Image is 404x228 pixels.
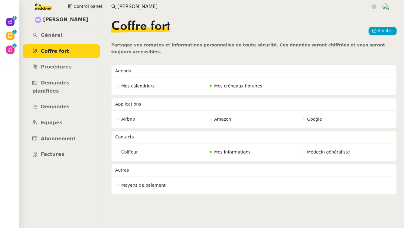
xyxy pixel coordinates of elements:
[23,116,100,130] a: Équipes
[115,68,131,73] span: Agenda
[32,80,70,94] span: Demandes planifiées
[35,17,41,23] img: svg
[12,16,17,20] nz-badge-sup: 1
[23,28,100,43] a: Général
[41,136,76,141] span: Abonnement
[115,135,134,139] span: Contacts
[12,43,17,48] nz-badge-sup: 3
[41,151,64,157] span: Factures
[307,117,322,122] span: Google
[13,16,16,21] p: 1
[41,48,69,54] span: Coffre fort
[214,117,231,122] span: Amazon
[115,168,129,173] span: Autres
[23,60,100,74] a: Procédures
[121,183,166,188] span: Moyens de paiement
[369,27,397,35] button: Ajouter
[111,43,385,54] span: Partagez vos comptes et informations personnelles en toute sécurité. Ces données seront chiffrées...
[214,150,251,154] span: Mes informations
[23,76,100,98] a: Demandes planifiées
[41,104,70,109] span: Demandes
[23,100,100,114] a: Demandes
[111,21,170,33] span: Coffre fort
[41,32,62,38] span: Général
[41,64,72,70] span: Procédures
[64,2,106,11] button: Control panel
[214,84,262,88] span: Mes créneaux horaires
[117,3,370,11] input: Rechercher
[23,132,100,146] a: Abonnement
[23,44,100,59] a: Coffre fort
[43,16,88,24] span: [PERSON_NAME]
[121,84,155,88] span: Mes calendriers
[41,120,62,125] span: Équipes
[378,27,393,34] span: Ajouter
[73,3,102,10] span: Control panel
[115,102,141,106] span: Applications
[13,43,16,49] p: 3
[12,30,17,34] nz-badge-sup: 4
[307,150,350,154] span: Médecin généraliste
[13,30,16,35] p: 4
[121,150,138,154] span: Coiffeur
[382,3,389,10] img: users%2FPPrFYTsEAUgQy5cK5MCpqKbOX8K2%2Favatar%2FCapture%20d%E2%80%99e%CC%81cran%202023-06-05%20a%...
[121,117,135,122] span: Airbnb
